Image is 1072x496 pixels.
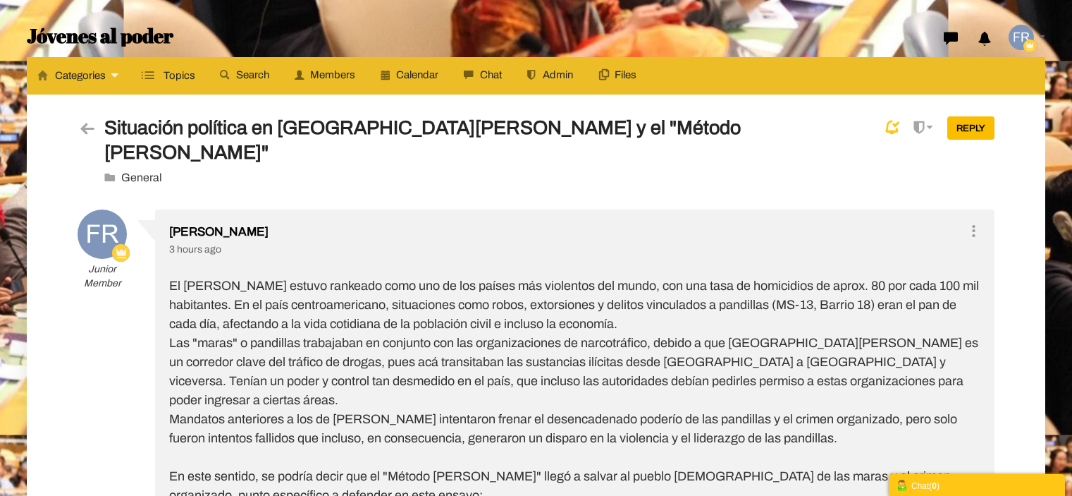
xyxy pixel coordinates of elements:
a: Calendar [368,57,449,93]
a: Files [586,57,647,93]
span: Topics [164,69,195,80]
a: Jóvenes al poder [27,25,920,47]
a: Categories [27,57,127,94]
em: Junior Member [74,262,130,291]
a: General [121,171,162,183]
img: q8vXeQAAAAZJREFUAwDANSOfPJZbpwAAAABJRU5ErkJggg== [1009,25,1034,50]
span: Files [615,69,636,80]
span: Search [236,69,269,80]
span: Chat [480,69,502,80]
time: 14/10/25 6:40 PM [169,244,221,255]
a: Search [208,57,280,93]
a: Topics [127,57,206,95]
span: Calendar [396,69,438,80]
a: [PERSON_NAME] [169,225,269,238]
strong: 0 [932,481,937,491]
span: Members [310,69,355,80]
a: Chat [451,57,512,93]
span: Situación política en [GEOGRAPHIC_DATA][PERSON_NAME] y el "Método [PERSON_NAME]" [104,117,741,163]
span: ( ) [929,481,939,491]
div: Chat [896,478,1058,492]
span: Admin [543,69,573,80]
a: Admin [515,57,584,93]
a: Reply [947,116,994,140]
a: Members [282,57,366,93]
img: q8vXeQAAAAZJREFUAwDANSOfPJZbpwAAAABJRU5ErkJggg== [78,210,127,259]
